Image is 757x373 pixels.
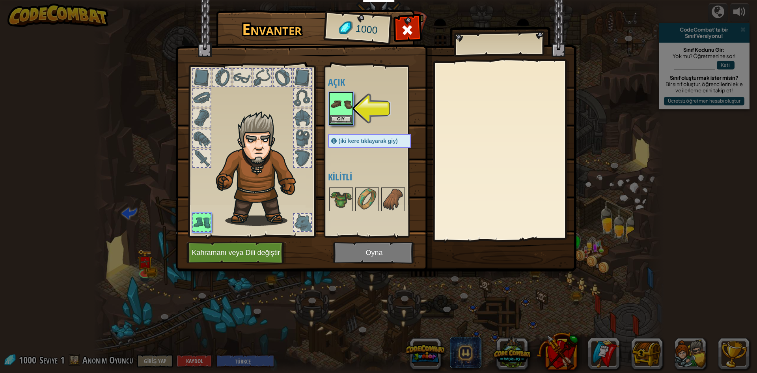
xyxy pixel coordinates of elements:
img: portrait.png [330,188,352,210]
img: portrait.png [356,188,378,210]
h4: Açık [328,77,427,87]
span: (iki kere tıklayarak giy) [339,138,398,144]
img: portrait.png [382,188,404,210]
h4: Kilitli [328,172,427,182]
button: Giy [330,115,352,124]
button: Kahramanı veya Dili değiştir [186,242,287,264]
span: 1000 [355,22,378,37]
img: portrait.png [330,93,352,115]
img: hair_m2.png [212,111,309,226]
h1: Envanter [222,21,322,37]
